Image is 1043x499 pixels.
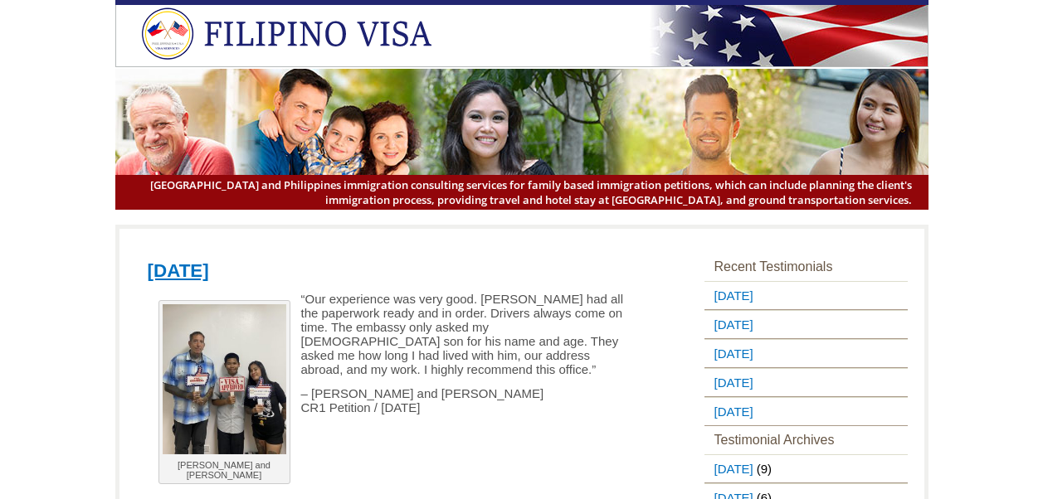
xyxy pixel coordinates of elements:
a: [DATE] [704,369,757,396]
p: “Our experience was very good. [PERSON_NAME] had all the paperwork ready and in order. Drivers al... [148,292,624,376]
a: [DATE] [704,282,757,309]
img: Mark Anthony [163,304,286,454]
a: [DATE] [704,455,757,482]
a: [DATE] [148,260,209,281]
a: [DATE] [704,340,757,367]
span: – [PERSON_NAME] and [PERSON_NAME] CR1 Petition / [DATE] [301,386,544,414]
li: (9) [704,454,908,483]
h3: Testimonial Archives [704,426,908,454]
a: [DATE] [704,311,757,338]
a: [DATE] [704,398,757,425]
span: [GEOGRAPHIC_DATA] and Philippines immigration consulting services for family based immigration pe... [132,177,912,207]
h3: Recent Testimonials [704,253,908,281]
p: [PERSON_NAME] and [PERSON_NAME] [163,460,286,480]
